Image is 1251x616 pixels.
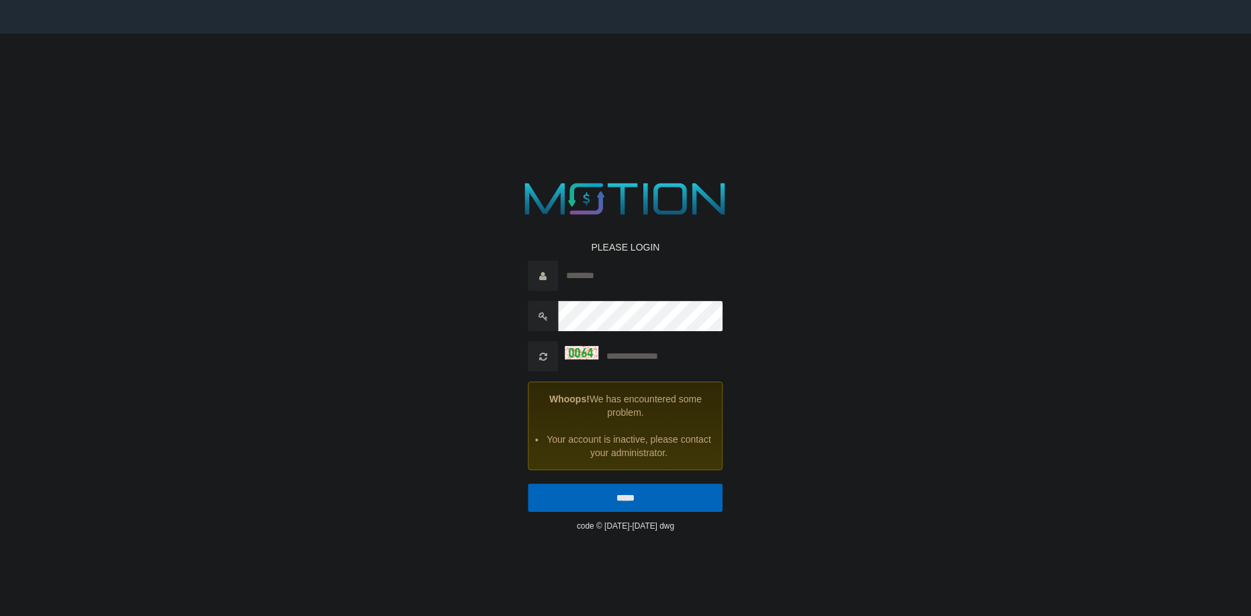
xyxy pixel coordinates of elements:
div: We has encountered some problem. [528,382,723,470]
strong: Whoops! [549,394,590,404]
small: code © [DATE]-[DATE] dwg [577,521,674,531]
li: Your account is inactive, please contact your administrator. [545,433,712,459]
img: captcha [565,346,598,359]
img: MOTION_logo.png [516,177,735,220]
p: PLEASE LOGIN [528,240,723,254]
